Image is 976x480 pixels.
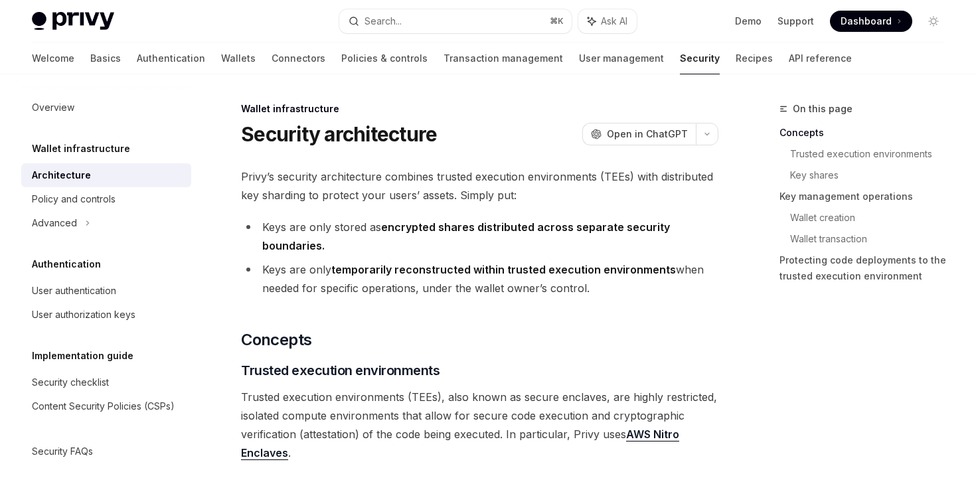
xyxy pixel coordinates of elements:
a: Key shares [790,165,955,186]
a: Transaction management [444,42,563,74]
a: Connectors [272,42,325,74]
button: Search...⌘K [339,9,571,33]
h5: Authentication [32,256,101,272]
a: User authorization keys [21,303,191,327]
a: User management [579,42,664,74]
a: Welcome [32,42,74,74]
a: Protecting code deployments to the trusted execution environment [779,250,955,287]
div: User authentication [32,283,116,299]
div: Architecture [32,167,91,183]
a: Wallets [221,42,256,74]
a: Security checklist [21,370,191,394]
span: Trusted execution environments (TEEs), also known as secure enclaves, are highly restricted, isol... [241,388,718,462]
li: Keys are only when needed for specific operations, under the wallet owner’s control. [241,260,718,297]
button: Ask AI [578,9,637,33]
a: Demo [735,15,762,28]
a: Overview [21,96,191,120]
strong: encrypted shares distributed across separate security boundaries. [262,220,670,252]
span: Dashboard [841,15,892,28]
div: Search... [365,13,402,29]
div: Advanced [32,215,77,231]
a: Policy and controls [21,187,191,211]
span: Open in ChatGPT [607,127,688,141]
a: Recipes [736,42,773,74]
div: User authorization keys [32,307,135,323]
a: Policies & controls [341,42,428,74]
span: Concepts [241,329,311,351]
span: Privy’s security architecture combines trusted execution environments (TEEs) with distributed key... [241,167,718,204]
a: Concepts [779,122,955,143]
a: Authentication [137,42,205,74]
a: Wallet transaction [790,228,955,250]
span: On this page [793,101,853,117]
a: Wallet creation [790,207,955,228]
a: User authentication [21,279,191,303]
div: Content Security Policies (CSPs) [32,398,175,414]
img: light logo [32,12,114,31]
a: Content Security Policies (CSPs) [21,394,191,418]
a: Support [777,15,814,28]
h1: Security architecture [241,122,437,146]
strong: temporarily reconstructed within trusted execution environments [331,263,676,276]
button: Toggle dark mode [923,11,944,32]
span: Trusted execution environments [241,361,440,380]
h5: Wallet infrastructure [32,141,130,157]
li: Keys are only stored as [241,218,718,255]
div: Wallet infrastructure [241,102,718,116]
a: Architecture [21,163,191,187]
div: Security FAQs [32,443,93,459]
div: Security checklist [32,374,109,390]
h5: Implementation guide [32,348,133,364]
a: Trusted execution environments [790,143,955,165]
div: Overview [32,100,74,116]
a: Security [680,42,720,74]
span: ⌘ K [550,16,564,27]
span: Ask AI [601,15,627,28]
a: API reference [789,42,852,74]
a: Dashboard [830,11,912,32]
div: Policy and controls [32,191,116,207]
a: Key management operations [779,186,955,207]
a: Basics [90,42,121,74]
a: Security FAQs [21,440,191,463]
button: Open in ChatGPT [582,123,696,145]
